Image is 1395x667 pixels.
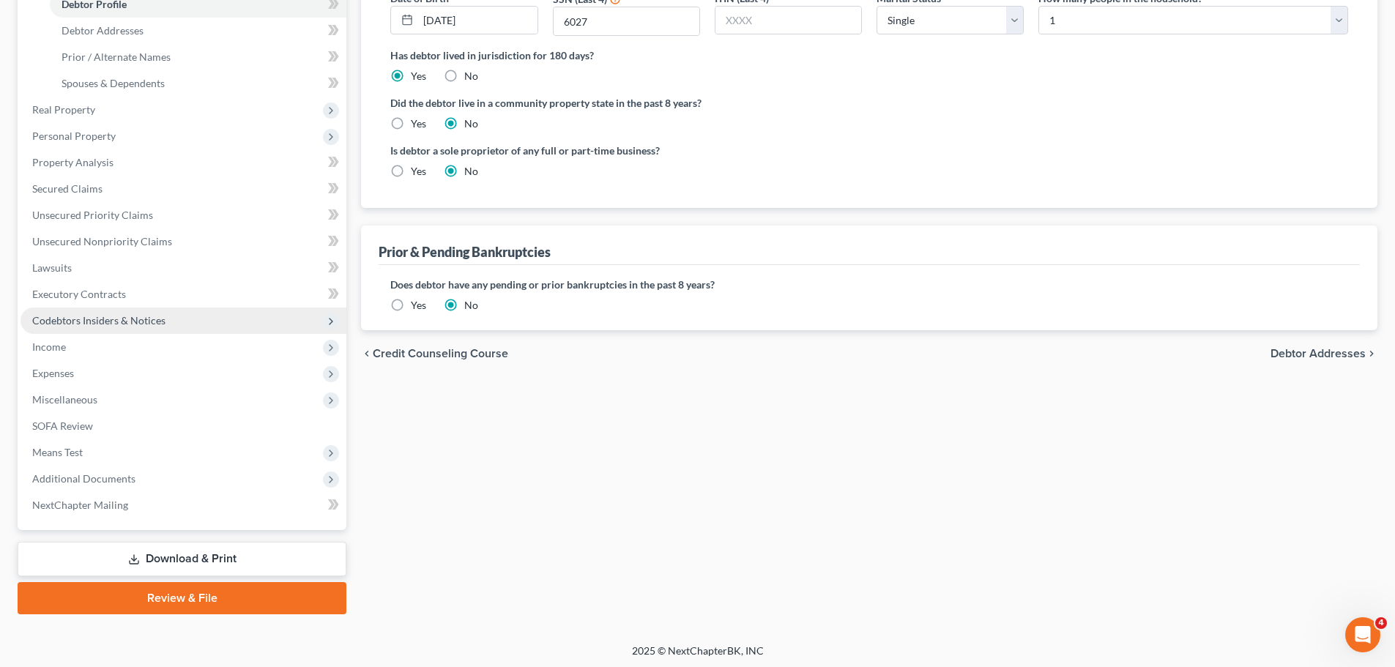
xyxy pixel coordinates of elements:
[411,116,426,131] label: Yes
[32,130,116,142] span: Personal Property
[32,446,83,458] span: Means Test
[21,176,346,202] a: Secured Claims
[32,288,126,300] span: Executory Contracts
[18,582,346,614] a: Review & File
[390,95,1348,111] label: Did the debtor live in a community property state in the past 8 years?
[21,149,346,176] a: Property Analysis
[32,472,135,485] span: Additional Documents
[390,143,862,158] label: Is debtor a sole proprietor of any full or part-time business?
[21,413,346,439] a: SOFA Review
[62,51,171,63] span: Prior / Alternate Names
[411,298,426,313] label: Yes
[715,7,861,34] input: XXXX
[379,243,551,261] div: Prior & Pending Bankruptcies
[390,277,1348,292] label: Does debtor have any pending or prior bankruptcies in the past 8 years?
[361,348,508,359] button: chevron_left Credit Counseling Course
[1375,617,1387,629] span: 4
[21,281,346,308] a: Executory Contracts
[32,103,95,116] span: Real Property
[18,542,346,576] a: Download & Print
[554,7,699,35] input: XXXX
[1271,348,1377,359] button: Debtor Addresses chevron_right
[32,367,74,379] span: Expenses
[32,420,93,432] span: SOFA Review
[1345,617,1380,652] iframe: Intercom live chat
[464,298,478,313] label: No
[361,348,373,359] i: chevron_left
[373,348,508,359] span: Credit Counseling Course
[62,24,144,37] span: Debtor Addresses
[62,77,165,89] span: Spouses & Dependents
[32,182,103,195] span: Secured Claims
[464,69,478,83] label: No
[50,18,346,44] a: Debtor Addresses
[32,393,97,406] span: Miscellaneous
[411,164,426,179] label: Yes
[32,340,66,353] span: Income
[418,7,537,34] input: MM/DD/YYYY
[411,69,426,83] label: Yes
[32,209,153,221] span: Unsecured Priority Claims
[1366,348,1377,359] i: chevron_right
[21,255,346,281] a: Lawsuits
[21,202,346,228] a: Unsecured Priority Claims
[21,492,346,518] a: NextChapter Mailing
[1271,348,1366,359] span: Debtor Addresses
[32,156,114,168] span: Property Analysis
[32,314,165,327] span: Codebtors Insiders & Notices
[464,164,478,179] label: No
[50,70,346,97] a: Spouses & Dependents
[21,228,346,255] a: Unsecured Nonpriority Claims
[50,44,346,70] a: Prior / Alternate Names
[32,235,172,247] span: Unsecured Nonpriority Claims
[32,261,72,274] span: Lawsuits
[464,116,478,131] label: No
[390,48,1348,63] label: Has debtor lived in jurisdiction for 180 days?
[32,499,128,511] span: NextChapter Mailing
